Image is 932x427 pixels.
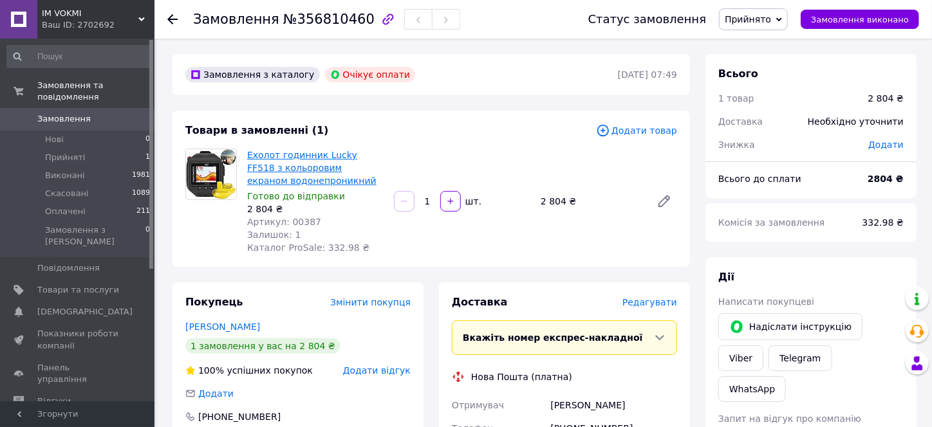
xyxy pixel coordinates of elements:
[247,191,345,201] span: Готово до відправки
[136,206,150,217] span: 211
[462,195,483,208] div: шт.
[868,174,904,184] b: 2804 ₴
[548,394,680,417] div: [PERSON_NAME]
[622,297,677,307] span: Редагувати
[247,203,384,215] div: 2 804 ₴
[862,217,904,228] span: 332.98 ₴
[45,170,85,181] span: Виконані
[718,174,801,184] span: Всього до сплати
[325,67,416,82] div: Очікує оплати
[868,92,904,105] div: 2 804 ₴
[37,395,71,407] span: Відгуки
[145,224,150,248] span: 0
[167,13,178,26] div: Повернутися назад
[37,80,154,103] span: Замовлення та повідомлення
[185,322,260,332] a: [PERSON_NAME]
[718,413,861,424] span: Запит на відгук про компанію
[45,134,64,145] span: Нові
[769,345,832,371] a: Telegram
[198,365,224,376] span: 100%
[868,140,904,150] span: Додати
[145,152,150,163] span: 1
[185,67,320,82] div: Замовлення з каталогу
[186,149,236,199] img: Ехолот годинник Lucky FF518 з кольоровим екраном водонепроникний
[718,376,786,402] a: WhatsApp
[193,12,279,27] span: Замовлення
[330,297,411,307] span: Змінити покупця
[37,284,119,296] span: Товари та послуги
[651,188,677,214] a: Редагувати
[45,188,89,199] span: Скасовані
[45,206,86,217] span: Оплачені
[42,8,138,19] span: ІМ VOKMI
[718,68,758,80] span: Всього
[718,296,814,307] span: Написати покупцеві
[811,15,909,24] span: Замовлення виконано
[718,217,825,228] span: Комісія за замовлення
[185,364,313,377] div: успішних покупок
[37,306,133,318] span: [DEMOGRAPHIC_DATA]
[718,116,763,127] span: Доставка
[185,338,340,354] div: 1 замовлення у вас на 2 804 ₴
[588,13,707,26] div: Статус замовлення
[718,271,734,283] span: Дії
[37,362,119,385] span: Панель управління
[145,134,150,145] span: 0
[185,296,243,308] span: Покупець
[452,400,504,410] span: Отримувач
[45,152,85,163] span: Прийняті
[618,69,677,80] time: [DATE] 07:49
[343,365,411,376] span: Додати відгук
[596,123,677,138] span: Додати товар
[6,45,151,68] input: Пошук
[198,388,234,399] span: Додати
[800,107,911,136] div: Необхідно уточнити
[718,313,862,340] button: Надіслати інструкцію
[132,170,150,181] span: 1981
[247,217,321,227] span: Артикул: 00387
[197,410,282,423] div: [PHONE_NUMBER]
[247,242,369,253] span: Каталог ProSale: 332.98 ₴
[725,14,771,24] span: Прийнято
[718,93,754,104] span: 1 товар
[247,150,377,186] a: Ехолот годинник Lucky FF518 з кольоровим екраном водонепроникний
[132,188,150,199] span: 1089
[801,10,919,29] button: Замовлення виконано
[452,296,508,308] span: Доставка
[185,124,329,136] span: Товари в замовленні (1)
[37,262,100,274] span: Повідомлення
[37,113,91,125] span: Замовлення
[718,345,763,371] a: Viber
[536,192,646,210] div: 2 804 ₴
[37,328,119,351] span: Показники роботи компанії
[45,224,145,248] span: Замовлення з [PERSON_NAME]
[247,230,301,240] span: Залишок: 1
[468,370,575,383] div: Нова Пошта (платна)
[283,12,375,27] span: №356810460
[718,140,755,150] span: Знижка
[42,19,154,31] div: Ваш ID: 2702692
[463,332,643,343] span: Вкажіть номер експрес-накладної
